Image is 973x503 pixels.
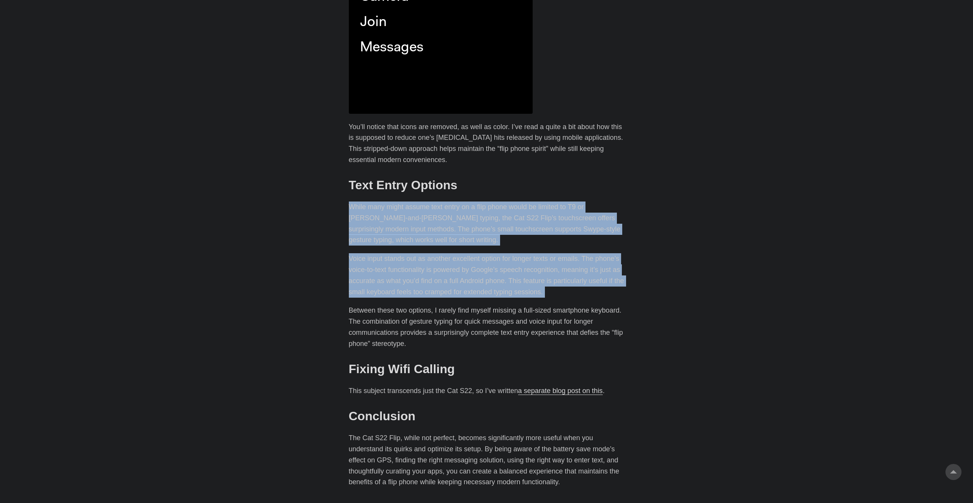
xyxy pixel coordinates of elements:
p: The Cat S22 Flip, while not perfect, becomes significantly more useful when you understand its qu... [349,433,625,488]
p: This subject transcends just the Cat S22, so I’ve written . [349,385,625,397]
a: a separate blog post on this [518,387,603,395]
p: Between these two options, I rarely find myself missing a full-sized smartphone keyboard. The com... [349,305,625,349]
h2: Conclusion [349,409,625,423]
p: You’ll notice that icons are removed, as well as color. I’ve read a quite a bit about how this is... [349,121,625,165]
h2: Text Entry Options [349,178,625,192]
p: Voice input stands out as another excellent option for longer texts or emails. The phone’s voice-... [349,253,625,297]
a: go to top [945,464,962,480]
p: While many might assume text entry on a flip phone would be limited to T9 or [PERSON_NAME]-and-[P... [349,202,625,246]
h2: Fixing Wifi Calling [349,362,625,376]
